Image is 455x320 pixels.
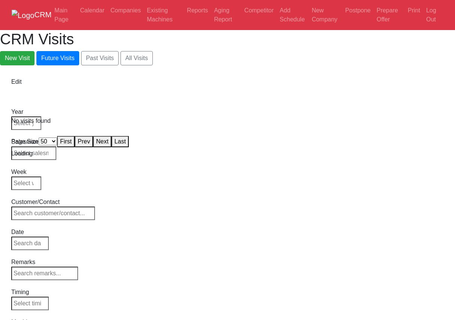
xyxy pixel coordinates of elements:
[39,137,57,145] select: Page Size
[241,3,277,18] a: Competitor
[12,10,35,21] img: Logo
[121,51,153,65] button: All Visits
[75,136,93,147] button: Prev Page
[11,116,443,125] div: No visits found
[11,288,49,297] div: Timing
[11,237,49,250] input: Search date...
[211,3,241,27] a: Aging Report
[11,77,34,86] div: Edit
[77,3,107,18] a: Calendar
[374,3,405,27] a: Prepare Offer
[11,107,41,116] div: Year
[11,228,49,237] div: Date
[277,3,309,27] a: Add Schedule
[107,3,144,18] a: Companies
[51,3,77,27] a: Main Page
[11,146,56,160] input: Select salesman...
[11,198,95,207] div: Customer/Contact
[12,7,45,23] a: CRM
[309,3,342,27] a: New Company
[11,258,78,267] div: Remarks
[423,3,443,27] a: Log Out
[144,3,184,27] a: Existing Machines
[11,207,95,220] input: Search customer/contact...
[342,3,374,18] a: Postpone
[57,136,75,147] button: First Page
[11,267,78,280] input: Search remarks...
[184,3,211,18] a: Reports
[11,168,41,177] div: Week
[81,51,119,65] button: Past Visits
[11,297,49,310] input: Select timing...
[111,136,129,147] button: Last Page
[405,3,423,18] a: Print
[11,177,41,190] input: Select week...
[11,149,444,158] div: Loading
[36,51,80,65] button: Future Visits
[93,136,111,147] button: Next Page
[11,137,39,146] label: Page Size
